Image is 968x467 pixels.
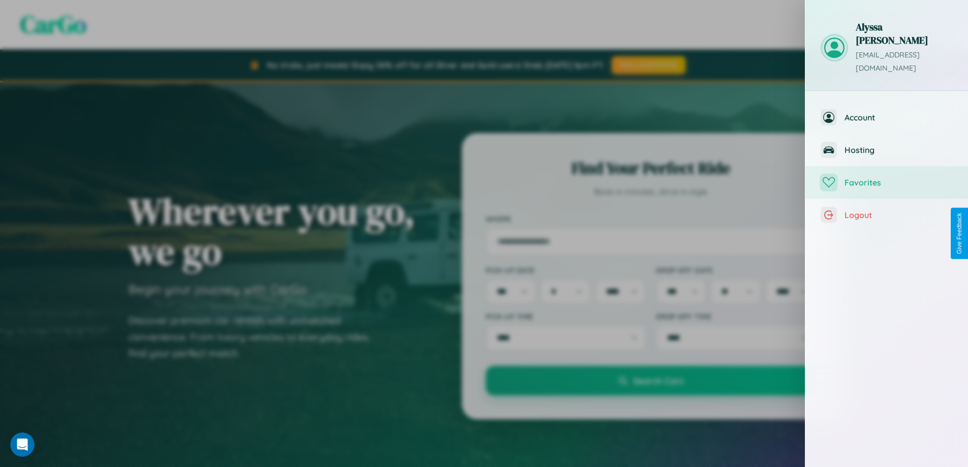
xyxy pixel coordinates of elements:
[845,177,953,188] span: Favorites
[845,145,953,155] span: Hosting
[805,199,968,231] button: Logout
[856,20,953,47] h3: Alyssa [PERSON_NAME]
[956,213,963,254] div: Give Feedback
[10,432,35,457] iframe: Intercom live chat
[856,49,953,75] p: [EMAIL_ADDRESS][DOMAIN_NAME]
[805,166,968,199] button: Favorites
[805,101,968,134] button: Account
[845,210,953,220] span: Logout
[845,112,953,122] span: Account
[805,134,968,166] button: Hosting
